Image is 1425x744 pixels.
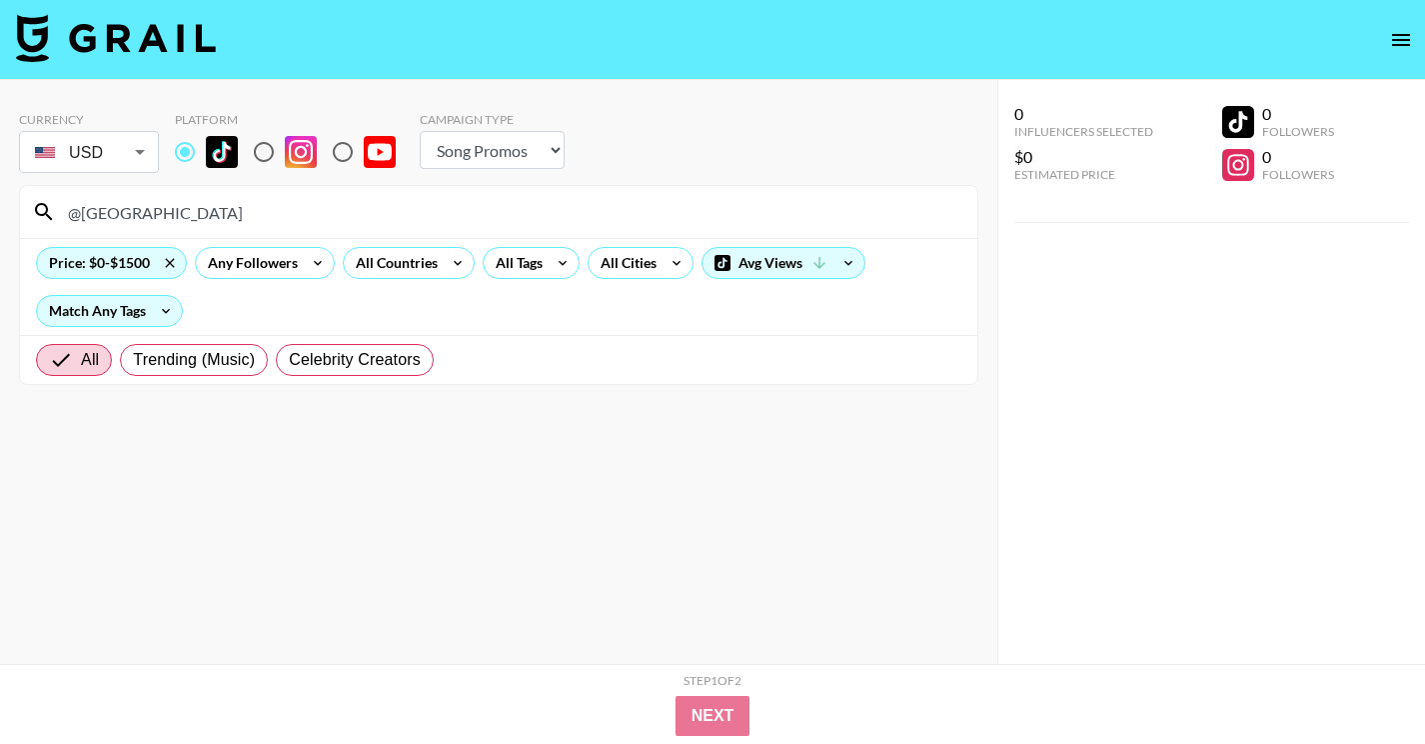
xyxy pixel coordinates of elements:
div: Match Any Tags [37,296,182,326]
div: Platform [175,112,412,127]
div: Followers [1262,167,1334,182]
img: YouTube [364,136,396,168]
div: Any Followers [196,248,302,278]
button: open drawer [1381,20,1421,60]
div: All Tags [484,248,547,278]
div: Step 1 of 2 [684,673,741,688]
div: Price: $0-$1500 [37,248,186,278]
span: Celebrity Creators [289,348,421,372]
iframe: Drift Widget Chat Controller [1325,644,1401,720]
div: $0 [1014,147,1153,167]
div: Followers [1262,124,1334,139]
input: Search by User Name [56,196,965,228]
div: USD [23,135,155,170]
div: Influencers Selected [1014,124,1153,139]
img: TikTok [206,136,238,168]
img: Grail Talent [16,14,216,62]
button: Next [676,696,750,736]
div: 0 [1262,104,1334,124]
div: 0 [1262,147,1334,167]
span: All [81,348,99,372]
div: All Countries [344,248,442,278]
div: Avg Views [703,248,864,278]
div: All Cities [589,248,661,278]
div: Currency [19,112,159,127]
div: 0 [1014,104,1153,124]
img: Instagram [285,136,317,168]
div: Campaign Type [420,112,565,127]
span: Trending (Music) [133,348,255,372]
div: Estimated Price [1014,167,1153,182]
